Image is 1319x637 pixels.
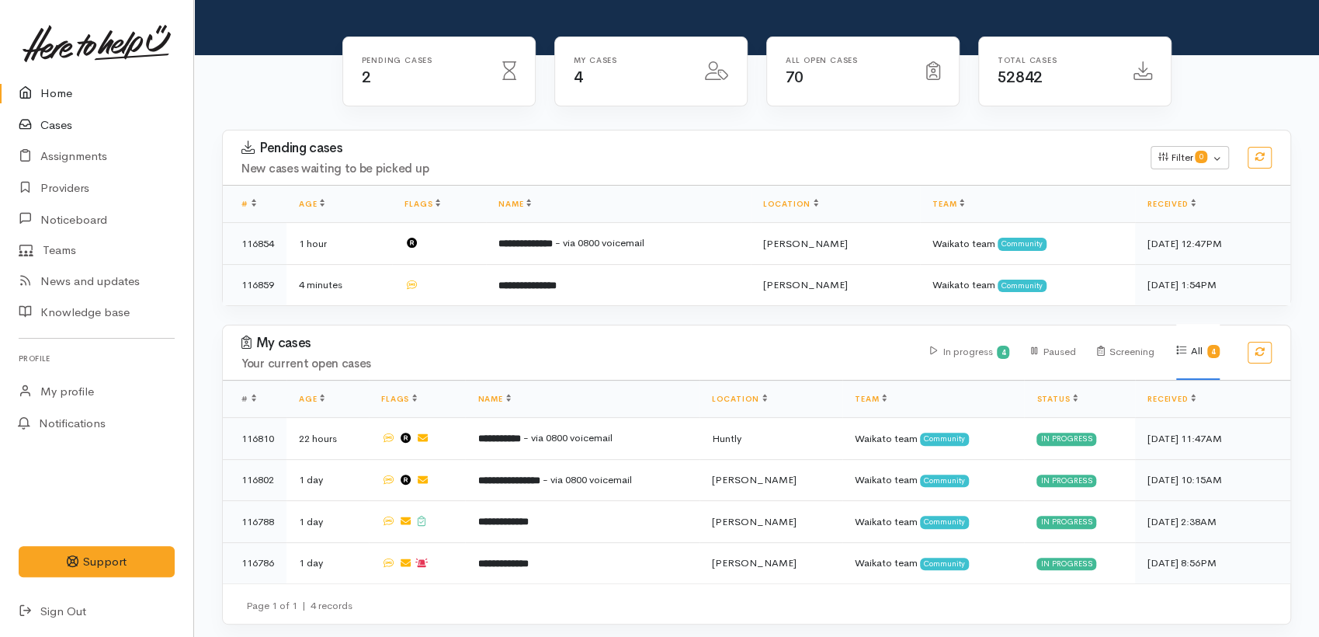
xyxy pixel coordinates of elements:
a: Location [763,199,818,209]
span: [PERSON_NAME] [763,237,848,250]
span: # [241,394,256,404]
td: 116786 [223,542,286,583]
div: In progress [930,325,1010,380]
td: [DATE] 12:47PM [1135,223,1290,265]
a: Team [932,199,964,209]
td: 116802 [223,459,286,501]
td: 1 day [286,501,369,543]
a: Name [477,394,510,404]
h6: My cases [574,56,686,64]
a: Location [712,394,767,404]
a: Age [299,199,325,209]
b: 4 [1211,346,1216,357]
span: 2 [362,68,371,87]
td: 1 hour [286,223,392,265]
span: Community [920,516,969,528]
td: 116788 [223,501,286,543]
span: - via 0800 voicemail [542,473,631,486]
td: [DATE] 1:54PM [1135,264,1290,305]
b: 4 [1001,347,1005,357]
div: In progress [1036,433,1096,445]
td: Waikato team [842,542,1024,583]
h6: Pending cases [362,56,484,64]
span: Community [920,433,969,445]
a: Status [1036,394,1078,404]
small: Page 1 of 1 4 records [246,599,352,612]
a: Name [498,199,531,209]
div: In progress [1036,516,1096,528]
div: Paused [1031,325,1075,380]
span: Community [920,475,969,487]
td: [DATE] 11:47AM [1135,418,1290,460]
button: Filter0 [1151,146,1229,169]
span: Community [920,558,969,570]
a: Age [299,394,325,404]
td: 1 day [286,459,369,501]
h4: Your current open cases [241,357,911,371]
a: Flags [404,199,440,209]
button: Support [19,546,175,578]
td: 1 day [286,542,369,583]
h6: All Open cases [786,56,908,64]
div: In progress [1036,475,1096,487]
td: Waikato team [842,459,1024,501]
td: Waikato team [920,264,1135,305]
a: Flags [381,394,417,404]
a: Received [1147,394,1196,404]
a: # [241,199,256,209]
div: In progress [1036,558,1096,570]
td: [DATE] 2:38AM [1135,501,1290,543]
td: 116859 [223,264,286,305]
td: [DATE] 10:15AM [1135,459,1290,501]
td: 4 minutes [286,264,392,305]
span: Community [998,280,1047,292]
span: 0 [1195,151,1207,163]
span: [PERSON_NAME] [712,556,797,569]
td: Waikato team [920,223,1135,265]
div: All [1176,324,1220,380]
td: 22 hours [286,418,369,460]
span: 52842 [998,68,1043,87]
td: Waikato team [842,501,1024,543]
a: Team [855,394,887,404]
span: [PERSON_NAME] [763,278,848,291]
span: - via 0800 voicemail [555,236,644,249]
h3: Pending cases [241,141,1132,156]
span: 70 [786,68,804,87]
h3: My cases [241,336,911,351]
span: | [302,599,306,612]
span: - via 0800 voicemail [522,431,612,444]
a: Received [1147,199,1196,209]
span: Huntly [712,432,741,445]
td: 116810 [223,418,286,460]
td: Waikato team [842,418,1024,460]
h4: New cases waiting to be picked up [241,162,1132,176]
h6: Profile [19,348,175,369]
span: Community [998,238,1047,250]
h6: Total cases [998,56,1115,64]
span: 4 [574,68,583,87]
td: [DATE] 8:56PM [1135,542,1290,583]
td: 116854 [223,223,286,265]
span: [PERSON_NAME] [712,515,797,528]
div: Screening [1097,325,1154,380]
span: [PERSON_NAME] [712,473,797,486]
